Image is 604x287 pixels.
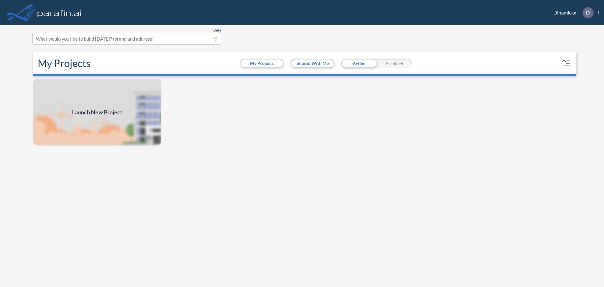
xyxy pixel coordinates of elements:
[561,58,571,68] button: sort
[36,6,83,19] img: logo
[33,78,162,146] a: Launch New Project
[241,60,283,67] button: My Projects
[213,28,221,33] span: Beta
[586,10,590,15] p: D
[377,59,412,68] div: Archived
[341,59,377,68] div: Active
[291,60,334,67] button: Shared With Me
[72,108,122,117] span: Launch New Project
[544,7,599,18] div: Dinamicka
[38,57,91,69] h2: My Projects
[33,78,162,146] img: add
